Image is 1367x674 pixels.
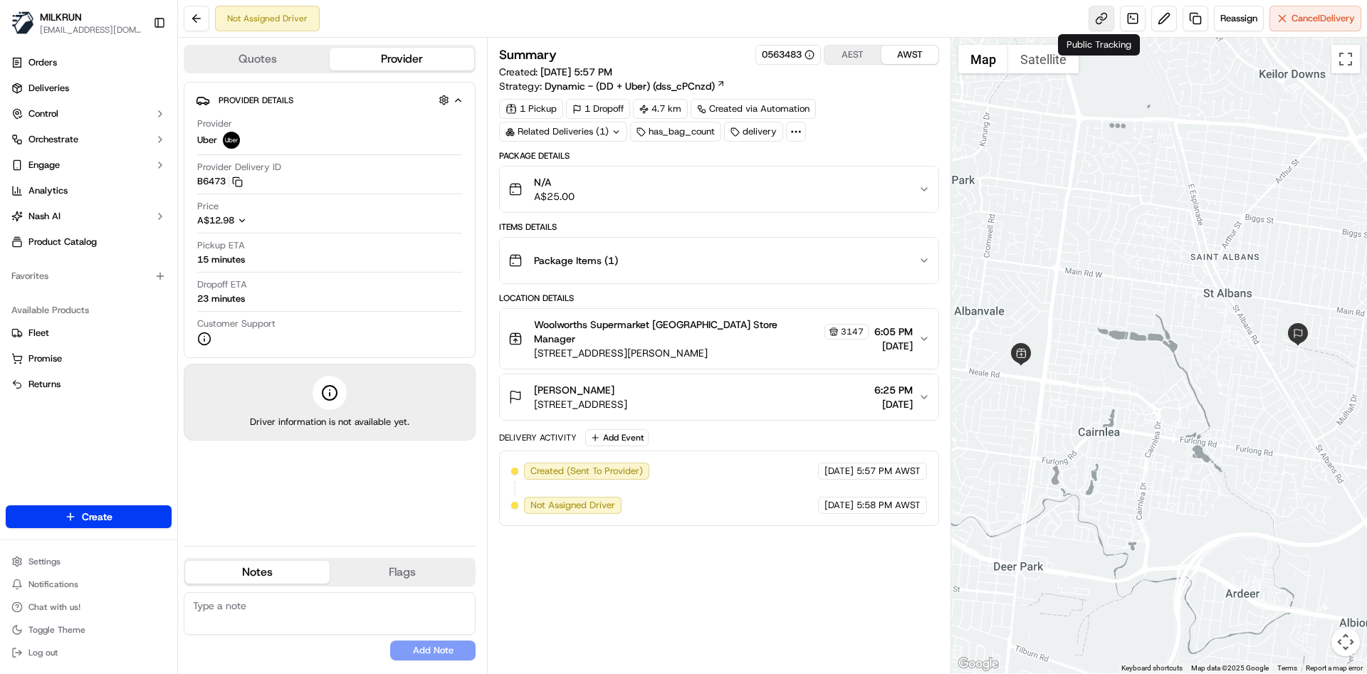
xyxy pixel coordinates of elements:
div: 15 minutes [197,253,245,266]
span: N/A [534,175,575,189]
div: Strategy: [499,79,726,93]
a: Terms (opens in new tab) [1277,664,1297,672]
span: Engage [28,159,60,172]
span: Created: [499,65,612,79]
span: 3147 [841,326,864,337]
button: Settings [6,552,172,572]
div: delivery [724,122,783,142]
button: Show satellite imagery [1008,45,1079,73]
button: [EMAIL_ADDRESS][DOMAIN_NAME] [40,24,142,36]
a: Deliveries [6,77,172,100]
button: Notes [185,561,330,584]
button: Provider Details [196,88,463,112]
a: Product Catalog [6,231,172,253]
button: Promise [6,347,172,370]
span: Provider Delivery ID [197,161,281,174]
span: [DATE] [824,465,854,478]
button: Flags [330,561,474,584]
div: Favorites [6,265,172,288]
a: Promise [11,352,166,365]
span: 5:58 PM AWST [857,499,921,512]
span: A$25.00 [534,189,575,204]
span: Uber [197,134,217,147]
button: Orchestrate [6,128,172,151]
a: Open this area in Google Maps (opens a new window) [955,655,1002,673]
span: Price [197,200,219,213]
span: 6:25 PM [874,383,913,397]
a: Report a map error [1306,664,1363,672]
h3: Summary [499,48,557,61]
button: Toggle fullscreen view [1331,45,1360,73]
button: A$12.98 [197,214,323,227]
span: Promise [28,352,62,365]
button: Create [6,505,172,528]
span: Provider Details [219,95,293,106]
span: Orchestrate [28,133,78,146]
span: [DATE] [874,397,913,411]
button: Notifications [6,574,172,594]
div: 1 Pickup [499,99,563,119]
button: Quotes [185,48,330,70]
span: [PERSON_NAME] [534,383,614,397]
button: Chat with us! [6,597,172,617]
button: Add Event [585,429,649,446]
button: AWST [881,46,938,64]
span: Returns [28,378,61,391]
span: Deliveries [28,82,69,95]
button: Show street map [958,45,1008,73]
div: Delivery Activity [499,432,577,443]
span: Cancel Delivery [1292,12,1355,25]
a: Created via Automation [691,99,816,119]
div: 23 minutes [197,293,245,305]
span: Driver information is not available yet. [250,416,409,428]
button: 0563483 [762,48,815,61]
span: Map data ©2025 Google [1191,664,1269,672]
button: MILKRUN [40,10,82,24]
button: Engage [6,154,172,177]
span: 6:05 PM [874,325,913,339]
span: Create [82,510,112,524]
span: Fleet [28,327,49,339]
div: 1 Dropoff [566,99,630,119]
span: [DATE] 5:57 PM [540,65,612,78]
div: Related Deliveries (1) [499,122,627,142]
div: 4.7 km [633,99,688,119]
button: Fleet [6,322,172,344]
button: Toggle Theme [6,620,172,640]
button: Map camera controls [1331,628,1360,656]
span: A$12.98 [197,214,234,226]
a: Orders [6,51,172,74]
button: Control [6,102,172,125]
span: Provider [197,117,232,130]
img: uber-new-logo.jpeg [223,132,240,149]
button: MILKRUNMILKRUN[EMAIL_ADDRESS][DOMAIN_NAME] [6,6,147,40]
span: [STREET_ADDRESS] [534,397,627,411]
button: Woolworths Supermarket [GEOGRAPHIC_DATA] Store Manager3147[STREET_ADDRESS][PERSON_NAME]6:05 PM[DATE] [500,309,938,369]
span: Pickup ETA [197,239,245,252]
div: Package Details [499,150,938,162]
span: Customer Support [197,317,276,330]
span: Analytics [28,184,68,197]
span: Package Items ( 1 ) [534,253,618,268]
span: [STREET_ADDRESS][PERSON_NAME] [534,346,868,360]
button: B6473 [197,175,243,188]
span: Woolworths Supermarket [GEOGRAPHIC_DATA] Store Manager [534,317,821,346]
span: Dynamic - (DD + Uber) (dss_cPCnzd) [545,79,715,93]
span: Orders [28,56,57,69]
span: 5:57 PM AWST [857,465,921,478]
span: Log out [28,647,58,658]
span: Toggle Theme [28,624,85,636]
button: Reassign [1214,6,1264,31]
div: Public Tracking [1058,34,1140,56]
span: Chat with us! [28,601,80,613]
button: AEST [824,46,881,64]
span: Created (Sent To Provider) [530,465,643,478]
div: has_bag_count [630,122,721,142]
span: Dropoff ETA [197,278,247,291]
span: Product Catalog [28,236,97,248]
div: Items Details [499,221,938,233]
button: CancelDelivery [1269,6,1361,31]
button: Package Items (1) [500,238,938,283]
